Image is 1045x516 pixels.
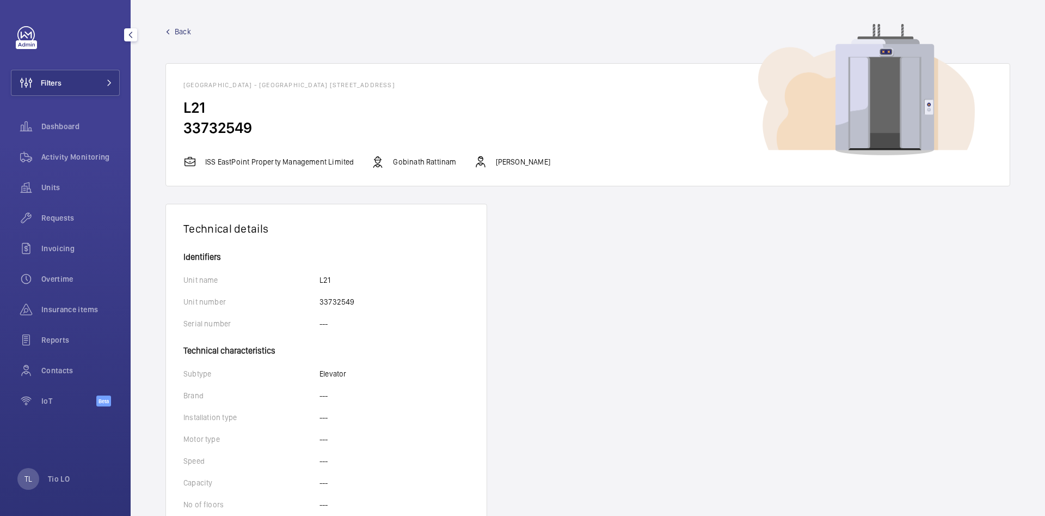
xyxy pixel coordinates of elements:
[183,222,469,235] h1: Technical details
[48,473,70,484] p: Tio LO
[319,477,328,488] p: ---
[24,473,32,484] p: TL
[319,412,328,423] p: ---
[393,156,456,167] p: Gobinath Rattinam
[41,335,120,345] span: Reports
[183,98,992,118] h2: L21
[41,243,120,254] span: Invoicing
[41,396,96,406] span: IoT
[183,340,469,355] h4: Technical characteristics
[41,151,120,162] span: Activity Monitoring
[41,304,120,315] span: Insurance items
[11,70,120,96] button: Filters
[319,456,328,466] p: ---
[183,275,319,286] p: Unit name
[183,118,992,138] h2: 33732549
[183,81,992,89] h1: [GEOGRAPHIC_DATA] - [GEOGRAPHIC_DATA] [STREET_ADDRESS]
[183,253,469,262] h4: Identifiers
[41,182,120,193] span: Units
[41,365,120,376] span: Contacts
[41,77,62,88] span: Filters
[183,368,319,379] p: Subtype
[319,499,328,510] p: ---
[319,368,346,379] p: Elevator
[319,296,354,307] p: 33732549
[205,156,354,167] p: ISS EastPoint Property Management Limited
[496,156,550,167] p: [PERSON_NAME]
[319,434,328,445] p: ---
[183,434,319,445] p: Motor type
[183,499,319,510] p: No of floors
[183,390,319,401] p: Brand
[319,390,328,401] p: ---
[319,318,328,329] p: ---
[319,275,331,286] p: L21
[183,296,319,307] p: Unit number
[183,318,319,329] p: Serial number
[183,412,319,423] p: Installation type
[41,121,120,132] span: Dashboard
[41,213,120,223] span: Requests
[41,274,120,284] span: Overtime
[183,477,319,488] p: Capacity
[758,24,975,156] img: device image
[175,26,191,37] span: Back
[183,456,319,466] p: Speed
[96,396,111,406] span: Beta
